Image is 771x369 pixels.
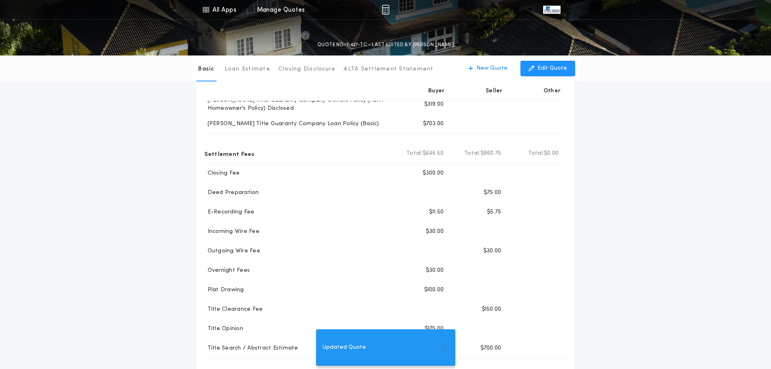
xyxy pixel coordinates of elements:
p: Basic [198,65,214,73]
span: Updated Quote [323,343,366,352]
p: Closing Disclosure [278,65,336,73]
p: Title Opinion [204,325,243,333]
p: Other [543,87,560,95]
span: $960.75 [480,149,501,158]
p: Incoming Wire Fee [204,228,259,236]
button: New Quote [460,61,516,76]
p: $150.00 [482,305,501,314]
img: img [382,5,389,15]
p: $300.00 [423,169,444,177]
p: $30.00 [426,267,444,275]
span: $646.50 [423,149,444,158]
p: [PERSON_NAME] Title Guaranty Company Loan Policy (Basic) [204,120,379,128]
p: New Quote [476,64,508,73]
p: $75.00 [484,189,501,197]
p: Plat Drawing [204,286,244,294]
p: Overnight Fees [204,267,250,275]
p: $11.50 [429,208,444,216]
p: Seller [486,87,503,95]
p: [PERSON_NAME] Title Guaranty Company Owners Policy (ALTA Homeowner's Policy) Disclosed [204,96,393,113]
p: $30.00 [426,228,444,236]
p: ALTA Settlement Statement [344,65,433,73]
p: $100.00 [424,286,444,294]
span: $0.00 [544,149,559,158]
p: Deed Preparation [204,189,259,197]
button: Edit Quote [520,61,575,76]
p: Title Clearance Fee [204,305,263,314]
p: $319.00 [424,100,444,109]
p: Outgoing Wire Fee [204,247,260,255]
b: Total: [464,149,480,158]
p: E-Recording Fee [204,208,255,216]
p: Settlement Fees [204,147,255,160]
img: vs-icon [543,6,560,14]
p: $30.00 [483,247,501,255]
p: $703.00 [423,120,444,128]
p: Loan Estimate [225,65,270,73]
p: Edit Quote [537,64,567,73]
b: Total: [406,149,423,158]
p: QUOTE ND-11437-TC - LAST EDITED BY [PERSON_NAME] [317,41,454,49]
p: Closing Fee [204,169,240,177]
b: Total: [528,149,544,158]
p: $175.00 [425,325,444,333]
p: $5.75 [487,208,501,216]
p: Buyer [428,87,444,95]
